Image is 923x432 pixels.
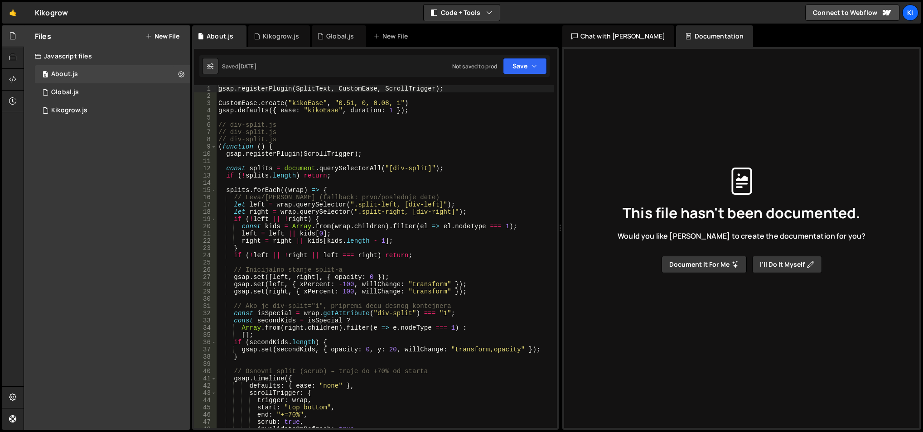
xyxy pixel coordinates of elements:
[194,324,217,331] div: 34
[51,106,87,115] div: Kikogrow.js
[194,411,217,418] div: 46
[503,58,547,74] button: Save
[207,32,233,41] div: About.js
[51,88,79,96] div: Global.js
[194,382,217,389] div: 42
[194,252,217,259] div: 24
[194,100,217,107] div: 3
[2,2,24,24] a: 🤙
[194,223,217,230] div: 20
[194,179,217,187] div: 14
[194,259,217,266] div: 25
[662,256,747,273] button: Document it for me
[194,346,217,353] div: 37
[194,85,217,92] div: 1
[194,266,217,274] div: 26
[373,32,411,41] div: New File
[194,158,217,165] div: 11
[35,65,190,83] div: 17083/47527.js
[194,230,217,237] div: 21
[194,274,217,281] div: 27
[194,165,217,172] div: 12
[194,389,217,397] div: 43
[35,31,51,41] h2: Files
[35,83,190,101] div: 17083/47526.js
[194,136,217,143] div: 8
[194,360,217,368] div: 39
[194,208,217,216] div: 18
[194,331,217,339] div: 35
[194,302,217,310] div: 31
[194,114,217,121] div: 5
[623,206,860,220] span: This file hasn't been documented.
[562,25,675,47] div: Chat with [PERSON_NAME]
[35,7,68,18] div: Kikogrow
[194,375,217,382] div: 41
[676,25,753,47] div: Documentation
[805,5,899,21] a: Connect to Webflow
[194,397,217,404] div: 44
[194,339,217,346] div: 36
[752,256,822,273] button: I’ll do it myself
[194,121,217,129] div: 6
[194,353,217,360] div: 38
[194,310,217,317] div: 32
[424,5,500,21] button: Code + Tools
[618,231,865,241] span: Would you like [PERSON_NAME] to create the documentation for you?
[194,150,217,158] div: 10
[222,62,256,70] div: Saved
[194,404,217,411] div: 45
[194,172,217,179] div: 13
[35,101,190,120] div: 17083/47045.js
[194,288,217,295] div: 29
[51,70,78,78] div: About.js
[194,237,217,245] div: 22
[145,33,179,40] button: New File
[902,5,918,21] a: Ki
[194,187,217,194] div: 15
[194,129,217,136] div: 7
[194,418,217,426] div: 47
[194,281,217,288] div: 28
[194,107,217,114] div: 4
[194,368,217,375] div: 40
[194,216,217,223] div: 19
[24,47,190,65] div: Javascript files
[194,92,217,100] div: 2
[263,32,299,41] div: Kikogrow.js
[194,295,217,302] div: 30
[238,62,256,70] div: [DATE]
[194,201,217,208] div: 17
[194,194,217,201] div: 16
[43,72,48,79] span: 0
[194,245,217,252] div: 23
[326,32,354,41] div: Global.js
[194,143,217,150] div: 9
[452,62,498,70] div: Not saved to prod
[194,317,217,324] div: 33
